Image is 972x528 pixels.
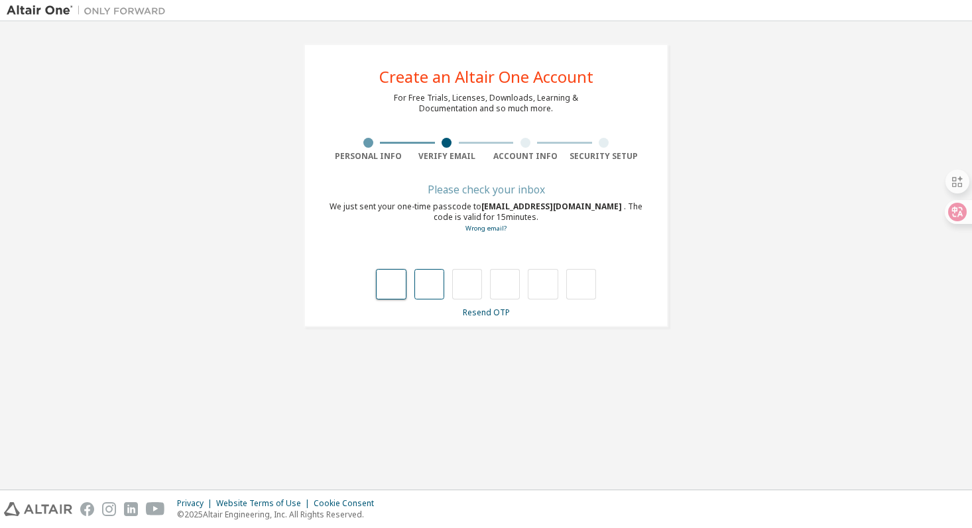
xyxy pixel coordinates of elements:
a: Go back to the registration form [465,224,507,233]
div: Cookie Consent [314,498,382,509]
img: linkedin.svg [124,502,138,516]
div: We just sent your one-time passcode to . The code is valid for 15 minutes. [329,201,643,234]
div: For Free Trials, Licenses, Downloads, Learning & Documentation and so much more. [394,93,578,114]
a: Resend OTP [463,307,510,318]
p: © 2025 Altair Engineering, Inc. All Rights Reserved. [177,509,382,520]
img: youtube.svg [146,502,165,516]
div: Verify Email [408,151,487,162]
div: Please check your inbox [329,185,643,193]
div: Create an Altair One Account [379,69,593,85]
img: Altair One [7,4,172,17]
div: Security Setup [565,151,644,162]
span: [EMAIL_ADDRESS][DOMAIN_NAME] [481,201,624,212]
img: facebook.svg [80,502,94,516]
div: Account Info [486,151,565,162]
div: Personal Info [329,151,408,162]
img: instagram.svg [102,502,116,516]
div: Privacy [177,498,216,509]
img: altair_logo.svg [4,502,72,516]
div: Website Terms of Use [216,498,314,509]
